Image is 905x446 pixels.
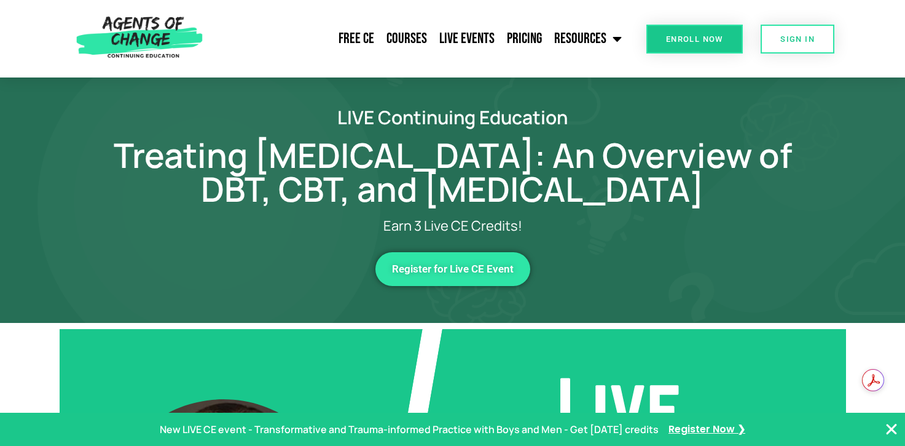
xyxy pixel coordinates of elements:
span: Enroll Now [666,35,723,43]
button: Close Banner [884,422,899,437]
p: New LIVE CE event - Transformative and Trauma-informed Practice with Boys and Men - Get [DATE] cr... [160,421,659,439]
a: Enroll Now [646,25,743,54]
a: Register Now ❯ [668,421,745,439]
a: Resources [548,23,628,54]
a: Live Events [433,23,501,54]
span: Register for Live CE Event [392,264,514,274]
a: Pricing [501,23,548,54]
span: SIGN IN [780,35,815,43]
a: SIGN IN [761,25,834,54]
a: Courses [380,23,433,54]
a: Register for Live CE Event [375,252,530,286]
h2: LIVE Continuing Education [103,108,803,126]
nav: Menu [208,23,629,54]
a: Free CE [332,23,380,54]
p: Earn 3 Live CE Credits! [152,218,754,234]
h1: Treating [MEDICAL_DATA]: An Overview of DBT, CBT, and [MEDICAL_DATA] [103,138,803,206]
